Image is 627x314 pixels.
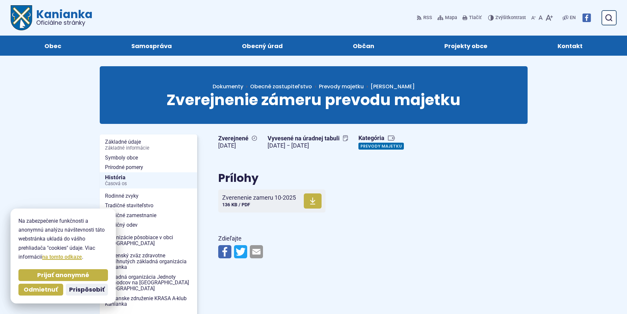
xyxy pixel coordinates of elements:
[358,143,404,150] a: Prevody majetku
[100,294,197,309] a: Občianske združenie KRASA A-klub Kanianka
[36,20,92,26] span: Oficiálne stránky
[234,245,247,258] img: Zdieľať na Twitteri
[32,9,92,26] span: Kanianka
[537,11,544,25] button: Nastaviť pôvodnú veľkosť písma
[250,83,319,90] a: Obecné zastupiteľstvo
[24,286,58,294] span: Odmietnuť
[105,146,192,151] span: Základné informácie
[105,172,192,188] span: História
[11,5,92,30] a: Logo Kanianka, prejsť na domovskú stránku.
[242,36,283,56] span: Obecný úrad
[105,153,192,163] span: Symboly obce
[213,83,250,90] a: Dokumenty
[222,202,250,208] span: 136 KB / PDF
[69,286,105,294] span: Prispôsobiť
[105,181,192,186] span: Časová os
[100,251,197,272] a: Slovenský zväz zdravotne postihnutých základná organizácia Kanianka
[416,36,516,56] a: Projekty obce
[100,233,197,248] a: Organizácie pôsobiace v obci [GEOGRAPHIC_DATA]
[42,254,82,260] a: na tomto odkaze
[568,14,577,22] a: EN
[100,162,197,172] a: Prírodné pomery
[488,11,527,25] button: Zvýšiťkontrast
[105,201,192,211] span: Tradičné staviteľstvo
[105,272,192,294] span: Základná organizácia Jednoty dôchodcov na [GEOGRAPHIC_DATA] [GEOGRAPHIC_DATA]
[105,137,192,153] span: Základné údaje
[319,83,364,90] a: Prevody majetku
[105,233,192,248] span: Organizácie pôsobiace v obci [GEOGRAPHIC_DATA]
[213,83,243,90] span: Dokumenty
[353,36,374,56] span: Občan
[100,220,197,230] a: Tradičný odev
[18,284,63,296] button: Odmietnuť
[423,14,432,22] span: RSS
[444,36,487,56] span: Projekty obce
[213,36,311,56] a: Obecný úrad
[105,220,192,230] span: Tradičný odev
[37,271,89,279] span: Prijať anonymné
[218,142,257,150] figcaption: [DATE]
[495,15,526,21] span: kontrast
[461,11,483,25] button: Tlačiť
[100,272,197,294] a: Základná organizácia Jednoty dôchodcov na [GEOGRAPHIC_DATA] [GEOGRAPHIC_DATA]
[544,11,554,25] button: Zväčšiť veľkosť písma
[436,11,458,25] a: Mapa
[105,191,192,201] span: Rodinné zvyky
[105,211,192,220] span: Tradičné zamestnanie
[18,269,108,281] button: Prijať anonymné
[44,36,61,56] span: Obec
[582,14,591,22] img: Prejsť na Facebook stránku
[358,134,406,142] span: Kategória
[100,191,197,201] a: Rodinné zvyky
[105,162,192,172] span: Prírodné pomery
[167,89,460,110] span: Zverejnenie zámeru prevodu majetku
[18,216,108,261] p: Na zabezpečenie funkčnosti a anonymnú analýzu návštevnosti táto webstránka ukladá do vášho prehli...
[445,14,457,22] span: Mapa
[268,135,348,142] span: Vyvesené na úradnej tabuli
[100,172,197,188] a: HistóriaČasová os
[100,201,197,211] a: Tradičné staviteľstvo
[218,135,257,142] span: Zverejnené
[16,36,90,56] a: Obec
[417,11,433,25] a: RSS
[66,284,108,296] button: Prispôsobiť
[100,153,197,163] a: Symboly obce
[558,36,583,56] span: Kontakt
[529,36,611,56] a: Kontakt
[250,83,312,90] span: Obecné zastupiteľstvo
[218,189,326,213] a: Zverenenie zameru 10-2025 136 KB / PDF
[103,36,200,56] a: Samospráva
[325,36,403,56] a: Občan
[530,11,537,25] button: Zmenšiť veľkosť písma
[100,137,197,153] a: Základné údajeZákladné informácie
[218,172,452,184] h2: Prílohy
[469,15,482,21] span: Tlačiť
[570,14,576,22] span: EN
[131,36,172,56] span: Samospráva
[105,251,192,272] span: Slovenský zväz zdravotne postihnutých základná organizácia Kanianka
[371,83,415,90] span: [PERSON_NAME]
[105,294,192,309] span: Občianske združenie KRASA A-klub Kanianka
[100,211,197,220] a: Tradičné zamestnanie
[218,234,452,244] p: Zdieľajte
[222,194,296,201] span: Zverenenie zameru 10-2025
[218,245,231,258] img: Zdieľať na Facebooku
[11,5,32,30] img: Prejsť na domovskú stránku
[268,142,348,150] figcaption: [DATE] − [DATE]
[250,245,263,258] img: Zdieľať e-mailom
[495,15,508,20] span: Zvýšiť
[364,83,415,90] a: [PERSON_NAME]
